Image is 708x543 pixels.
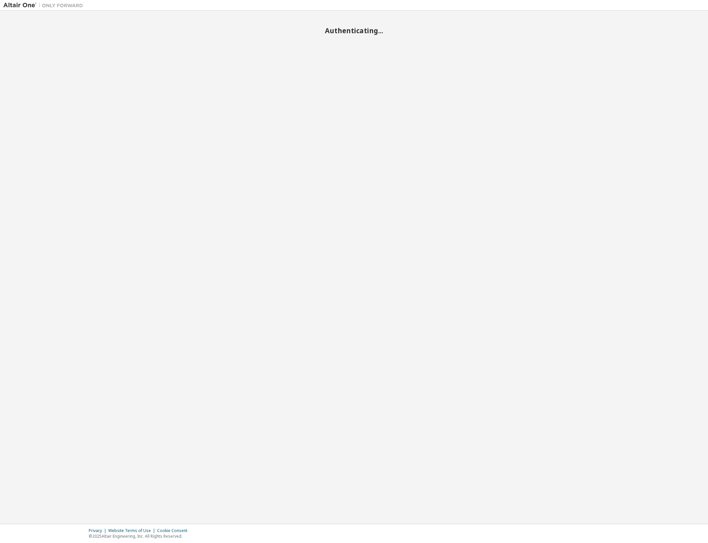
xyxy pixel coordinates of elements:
[3,26,705,35] h2: Authenticating...
[3,2,86,9] img: Altair One
[108,528,157,533] div: Website Terms of Use
[157,528,191,533] div: Cookie Consent
[89,528,108,533] div: Privacy
[89,533,191,539] p: © 2025 Altair Engineering, Inc. All Rights Reserved.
